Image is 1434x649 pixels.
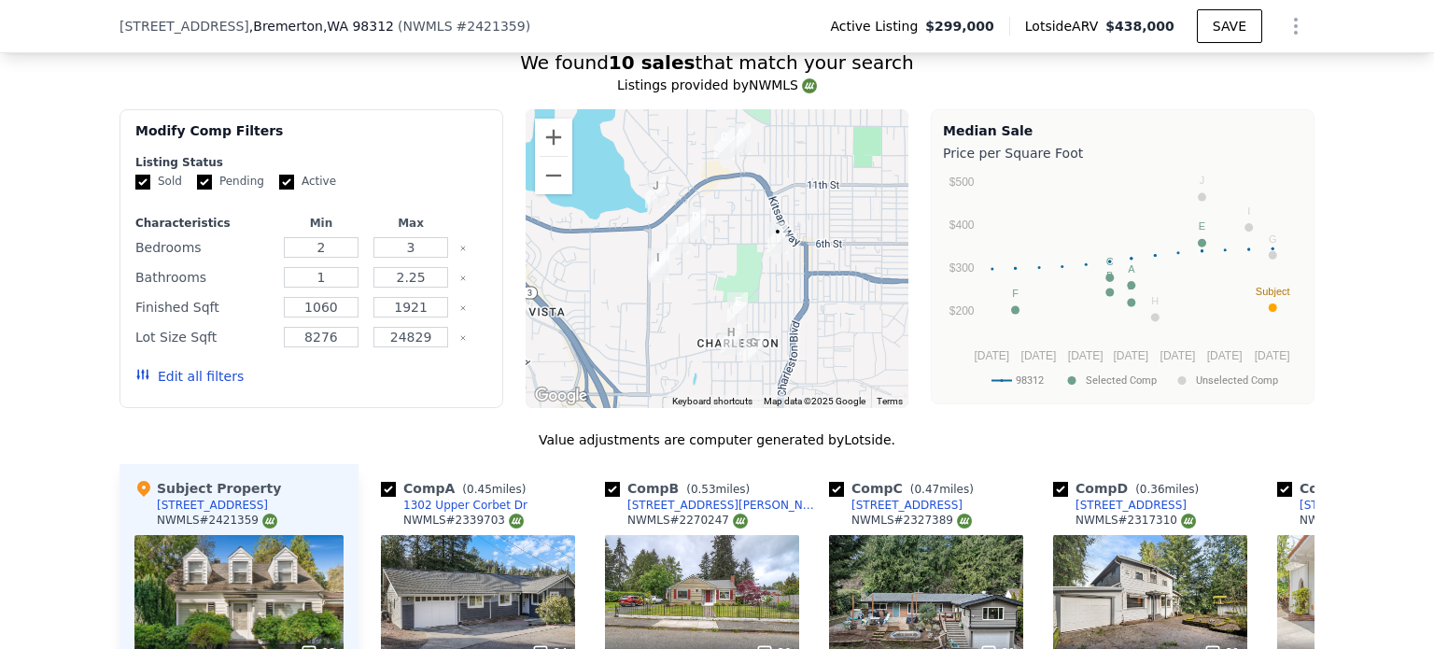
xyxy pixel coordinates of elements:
text: [DATE] [1255,349,1290,362]
div: 1302 Upper Corbet Dr [403,498,527,513]
button: Clear [459,304,467,312]
span: ( miles) [679,483,757,496]
span: 0.53 [691,483,716,496]
div: Finished Sqft [135,294,273,320]
span: $299,000 [925,17,994,35]
span: Active Listing [830,17,925,35]
text: Selected Comp [1086,374,1157,387]
text: J [1200,175,1205,186]
div: 1302 Upper Corbet Dr [723,116,758,162]
div: Value adjustments are computer generated by Lotside . [119,430,1314,449]
button: Zoom out [535,157,572,194]
div: [STREET_ADDRESS] [851,498,963,513]
div: [STREET_ADDRESS][PERSON_NAME] [627,498,822,513]
div: ( ) [398,17,530,35]
div: NWMLS # 2270247 [627,513,748,529]
text: G [1269,233,1277,245]
text: Unselected Comp [1196,374,1278,387]
a: 1302 Upper Corbet Dr [381,498,527,513]
text: [DATE] [1160,349,1196,362]
div: Comp A [381,479,533,498]
button: Clear [459,245,467,252]
span: 0.36 [1140,483,1165,496]
div: 132 S Yantic Ave [720,285,755,332]
a: Terms (opens in new tab) [877,396,903,406]
text: H [1151,295,1159,306]
span: $438,000 [1105,19,1174,34]
div: NWMLS # 2317310 [1075,513,1196,529]
a: Open this area in Google Maps (opens a new window) [530,384,592,408]
text: 98312 [1016,374,1044,387]
div: Price per Square Foot [943,140,1302,166]
div: NWMLS # 2421359 [157,513,277,529]
div: Min [280,216,362,231]
div: Bathrooms [135,264,273,290]
button: Show Options [1277,7,1314,45]
text: [DATE] [974,349,1009,362]
div: Median Sale [943,121,1302,140]
div: A chart. [943,166,1302,400]
div: Comp D [1053,479,1206,498]
div: Characteristics [135,216,273,231]
img: NWMLS Logo [733,514,748,529]
span: NWMLS [402,19,452,34]
text: $400 [949,219,975,232]
button: SAVE [1197,9,1262,43]
img: NWMLS Logo [262,514,277,529]
span: ( miles) [455,483,533,496]
span: [STREET_ADDRESS] [119,17,249,35]
div: Listing Status [135,155,487,170]
div: NWMLS # 2372631 [1300,513,1420,529]
div: [STREET_ADDRESS] [1075,498,1187,513]
button: Keyboard shortcuts [672,395,752,408]
span: Map data ©2025 Google [764,396,865,406]
div: Comp B [605,479,757,498]
div: Lot Size Sqft [135,324,273,350]
input: Pending [197,175,212,190]
input: Sold [135,175,150,190]
span: ( miles) [1128,483,1206,496]
text: $500 [949,176,975,189]
button: Zoom in [535,119,572,156]
span: 0.47 [914,483,939,496]
text: $200 [949,304,975,317]
text: E [1199,220,1205,232]
strong: 10 sales [609,51,696,74]
img: Google [530,384,592,408]
label: Pending [197,174,264,190]
div: 3612 6th St [678,200,713,247]
span: Lotside ARV [1025,17,1105,35]
label: Sold [135,174,182,190]
img: NWMLS Logo [509,514,524,529]
text: I [1247,205,1250,217]
div: Max [370,216,452,231]
text: $300 [949,261,975,275]
div: NWMLS # 2327389 [851,513,972,529]
a: [STREET_ADDRESS][PERSON_NAME] [605,498,822,513]
div: 135 Dora Ave [641,244,677,290]
text: Subject [1256,286,1290,297]
label: Active [279,174,336,190]
button: Clear [459,275,467,282]
span: , WA 98312 [323,19,394,34]
a: [STREET_ADDRESS] [1277,498,1411,513]
text: [DATE] [1207,349,1243,362]
div: Comp E [1277,479,1428,498]
div: 143 Dora Ave [640,241,676,288]
div: Subject Property [134,479,281,498]
div: 931 Oyster Bay Ct [638,169,673,216]
img: NWMLS Logo [802,78,817,93]
text: [DATE] [1113,349,1148,362]
text: A [1128,263,1135,275]
button: Edit all filters [135,367,244,386]
div: 1301 Corbet Dr NW [707,120,742,167]
text: [DATE] [1021,349,1057,362]
text: [DATE] [1068,349,1104,362]
a: [STREET_ADDRESS] [829,498,963,513]
img: NWMLS Logo [957,514,972,529]
img: NWMLS Logo [1181,514,1196,529]
span: 0.45 [467,483,492,496]
div: [STREET_ADDRESS] [1300,498,1411,513]
div: 302 S Hartford Ave [736,326,771,373]
div: Bedrooms [135,234,273,261]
